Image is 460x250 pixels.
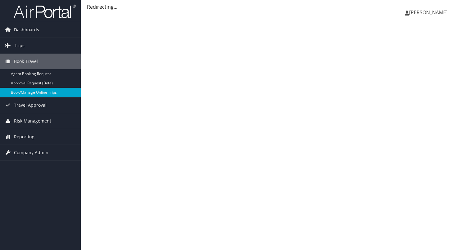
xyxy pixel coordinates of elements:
[14,4,76,19] img: airportal-logo.png
[14,22,39,38] span: Dashboards
[14,97,47,113] span: Travel Approval
[405,3,454,22] a: [PERSON_NAME]
[14,145,48,160] span: Company Admin
[14,129,34,145] span: Reporting
[14,38,25,53] span: Trips
[409,9,448,16] span: [PERSON_NAME]
[14,113,51,129] span: Risk Management
[87,3,454,11] div: Redirecting...
[14,54,38,69] span: Book Travel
